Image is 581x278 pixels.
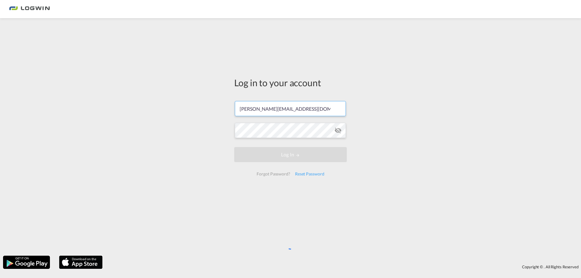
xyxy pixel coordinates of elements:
[58,255,103,270] img: apple.png
[234,76,347,89] div: Log in to your account
[234,147,347,162] button: LOGIN
[254,168,292,179] div: Forgot Password?
[235,101,346,116] input: Enter email/phone number
[293,168,327,179] div: Reset Password
[9,2,50,16] img: bc73a0e0d8c111efacd525e4c8ad7d32.png
[106,262,581,272] div: Copyright © . All Rights Reserved
[334,127,342,134] md-icon: icon-eye-off
[2,255,51,270] img: google.png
